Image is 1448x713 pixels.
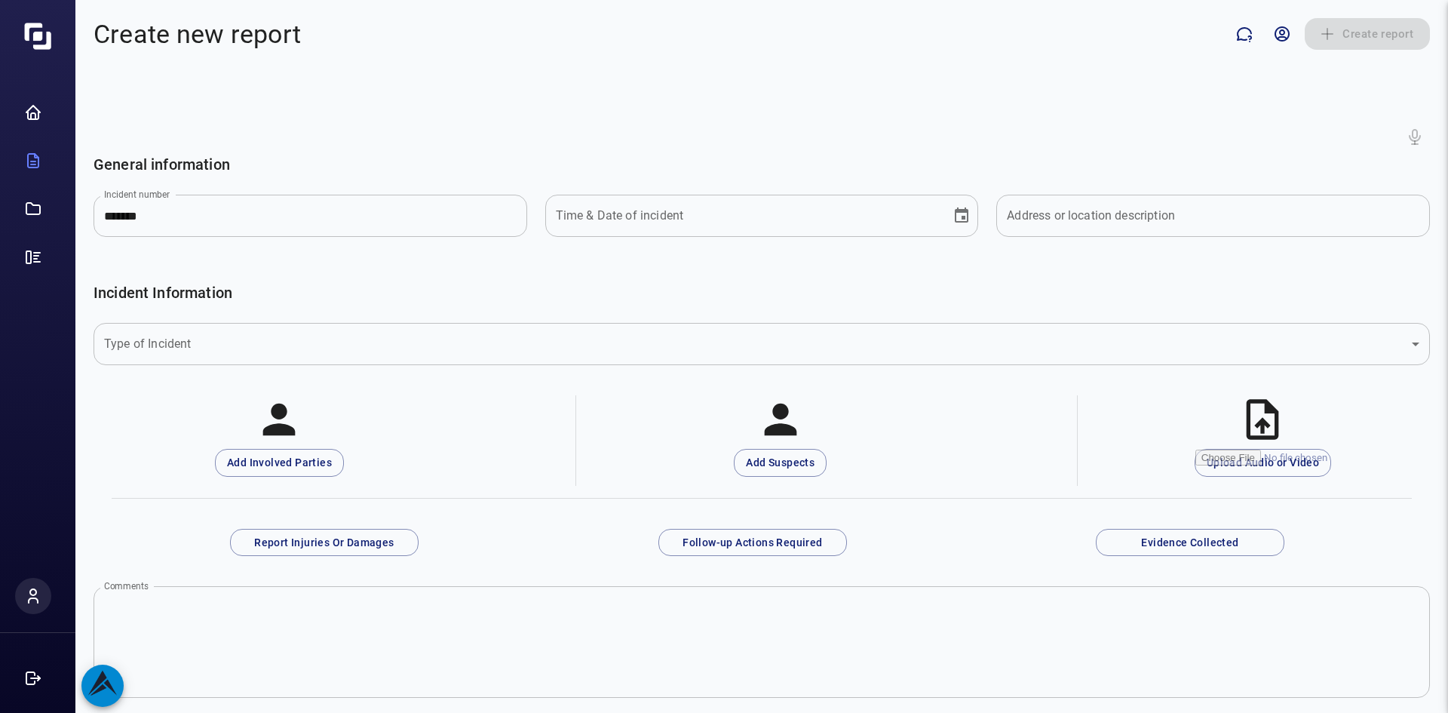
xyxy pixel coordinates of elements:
[104,188,170,201] label: Incident number
[104,579,149,592] label: Comments
[94,281,1430,305] h6: Incident Information
[215,449,344,477] button: Add Involved Parties
[1141,533,1238,552] div: Evidence Collected
[1195,450,1330,476] input: Upload Audio or Video
[734,449,827,477] button: Add Suspects
[683,533,822,552] div: Follow-up Actions Required
[81,665,124,707] button: add
[94,19,301,50] h4: Create new report
[1195,449,1331,477] label: Upload Audio or Video
[946,201,977,231] button: Choose date
[94,152,1430,177] h6: General information
[254,533,394,552] div: Report Injuries Or Damages
[230,529,419,557] button: Report Injuries Or Damages
[15,23,60,50] img: vpj8eeh3pfOxh9Hu0eaQRnmXcTMAETMAEQhL4LyN26tEpyxP3AAAAAElFTkSuQmCC
[1096,529,1284,557] button: Evidence Collected
[658,529,847,557] button: Follow-up Actions Required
